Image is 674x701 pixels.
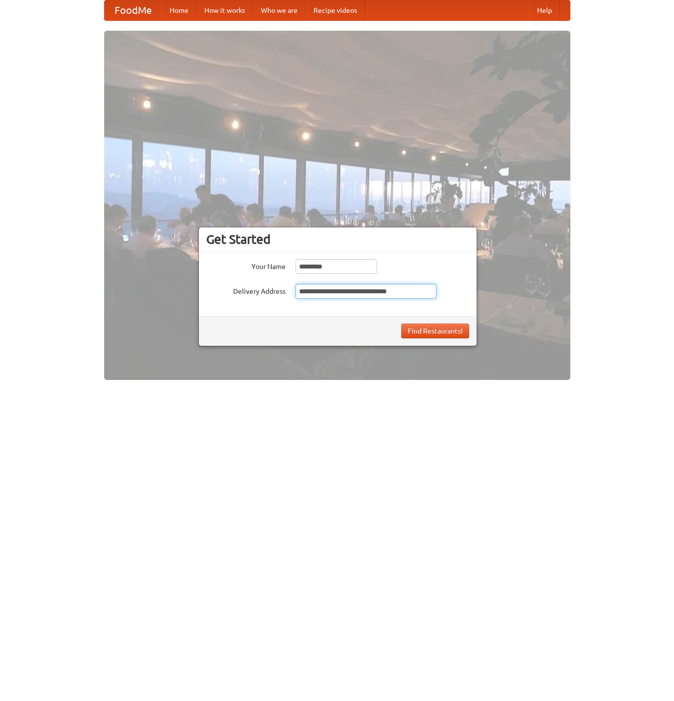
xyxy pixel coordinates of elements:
a: FoodMe [105,0,162,20]
h3: Get Started [206,232,469,247]
a: Recipe videos [306,0,365,20]
button: Find Restaurants! [401,324,469,338]
label: Your Name [206,259,286,271]
a: Help [529,0,560,20]
a: Who we are [253,0,306,20]
a: How it works [196,0,253,20]
label: Delivery Address [206,284,286,296]
a: Home [162,0,196,20]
